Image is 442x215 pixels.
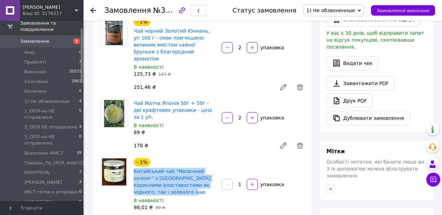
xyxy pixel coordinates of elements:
[69,69,81,75] span: 35571
[131,141,274,150] div: 178 ₴
[158,72,171,77] span: 127 ₴
[23,4,75,10] span: Какао Бум
[90,7,96,14] div: Повернутися назад
[259,181,285,188] div: упаковка
[377,8,429,13] span: Замовлення виконано
[73,38,80,44] span: 1
[24,169,50,176] span: КОНТРОЛЬ
[105,18,123,45] img: Чай чорний Золотий Юннань, уп 100 г - смак пом'якшено великим вмістом чайної бруньки з благородни...
[79,199,81,205] span: 0
[276,139,290,152] a: Редагувати
[79,88,81,94] span: 0
[24,49,34,56] span: Нові
[134,71,156,77] span: 125,73 ₴
[426,173,440,187] button: Чат з покупцем
[326,30,424,50] span: У вас є 30 днів, щоб відправити запит на відгук покупцеві, скопіювавши посилання.
[155,205,165,210] span: 99 ₴
[134,158,150,166] div: - 1%
[79,98,81,105] span: 4
[24,134,79,146] span: 3_ОПЛ-но НЕ отправлено
[24,59,46,65] span: Прийняті
[134,123,164,128] span: В наявності
[134,100,212,120] a: Чай Матча Японія 50г + 50г - дві крафтових упаковки - ціна за 1 уп.
[326,76,395,91] a: Завантажити PDF
[134,168,211,195] a: Китайський чай "Молочний оолонг" з [GEOGRAPHIC_DATA] корисними властивостями як чорного, так і зе...
[259,44,285,51] div: упаковка
[24,124,77,130] span: 2_ОПЛ НЕ отправлено
[307,8,355,13] span: 1) Не обзвоненные
[296,141,304,150] span: Видалити
[24,88,46,94] span: Оплачені
[79,179,81,185] span: 3
[79,134,81,146] span: 0
[24,160,87,166] span: Гришин_Пр_ОПЛ_жовт23р
[153,6,203,15] span: №361613357
[104,100,125,127] img: Чай Матча Японія 50г + 50г - дві крафтових упаковки - ціна за 1 уп.
[20,20,84,33] span: Замовлення та повідомлення
[20,38,49,44] span: Замовлення
[326,93,373,108] a: Друк PDF
[326,159,426,179] span: Особисті нотатки, які бачите лише ви. З їх допомогою можна фільтрувати замовлення
[134,18,150,26] div: - 1%
[134,64,164,70] span: В наявності
[134,129,216,136] div: 89 ₴
[326,111,410,125] button: Дублювати замовлення
[24,98,70,105] span: 1) Не обзвоненные
[24,150,63,156] span: Выполнен МИСТ
[326,56,378,71] button: Видати чек
[24,199,52,205] span: НОВ ПОЧТА
[276,80,290,94] a: Редагувати
[24,78,48,85] span: Скасовані
[259,114,285,121] div: упаковка
[134,198,164,203] span: В наявності
[79,49,81,56] span: 0
[79,169,81,176] span: 7
[131,82,274,92] div: 251,46 ₴
[24,108,79,121] span: 1_ОПЛ-но НЕ отправлено
[79,108,81,121] span: 5
[232,7,297,14] div: Статус замовлення
[72,78,81,85] span: 2907
[24,189,78,195] span: МІСТ готов к отправке
[102,158,127,185] img: Китайський чай "Молочний оолонг" з острова Тайвань корисними властивостями як чорного, так і зеле...
[23,10,84,17] div: Ваш ID: 3176217
[134,28,210,61] a: Чай чорний Золотий Юннань, уп 100 г - смак пом'якшено великим вмістом чайної бруньки з благородни...
[104,6,151,15] span: Замовлення
[296,83,304,91] span: Видалити
[79,189,81,195] span: 0
[24,69,46,75] span: Виконані
[24,179,62,185] span: [PERSON_NAME]
[79,59,81,65] span: 7
[79,124,81,130] span: 3
[326,148,345,155] span: Мітки
[77,150,81,156] span: 39
[371,5,435,16] button: Замовлення виконано
[134,205,153,210] span: 98,01 ₴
